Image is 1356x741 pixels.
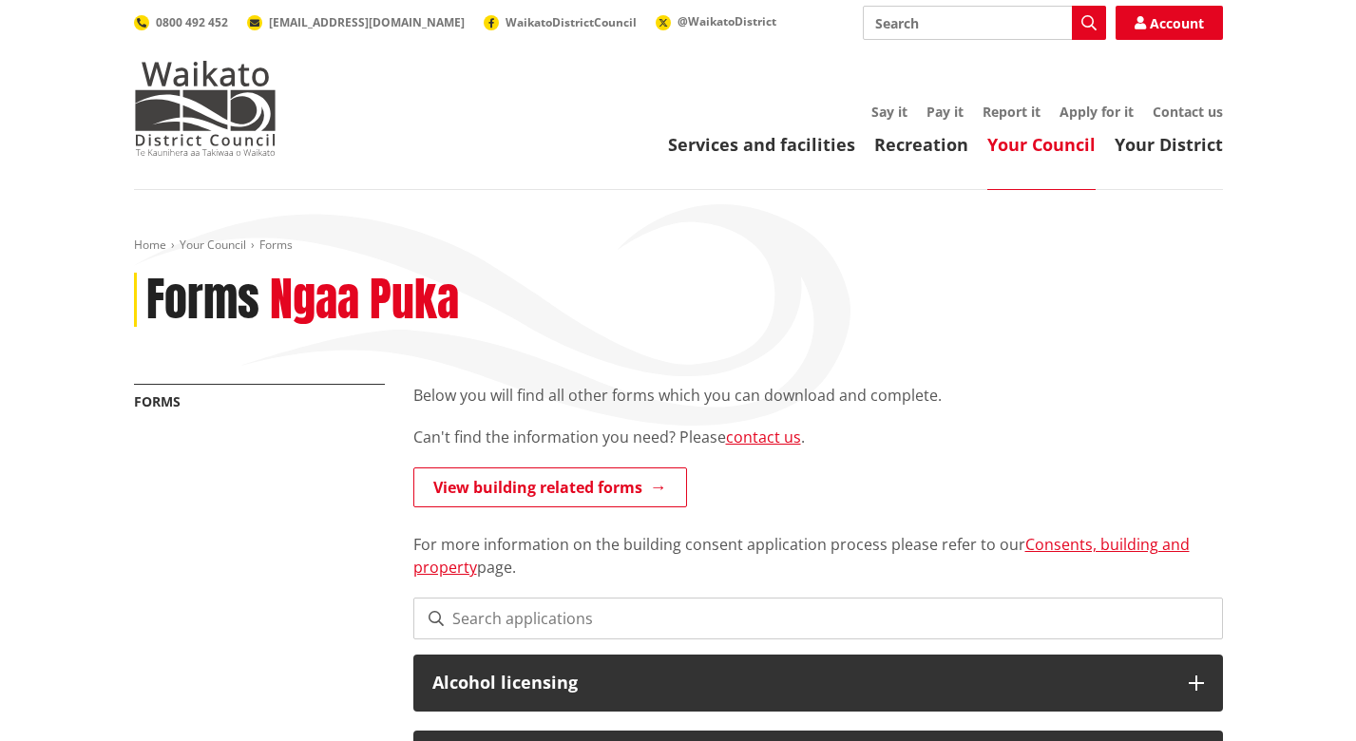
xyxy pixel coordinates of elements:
[668,133,855,156] a: Services and facilities
[926,103,964,121] a: Pay it
[656,13,776,29] a: @WaikatoDistrict
[484,14,637,30] a: WaikatoDistrictCouncil
[871,103,907,121] a: Say it
[413,467,687,507] a: View building related forms
[413,384,1223,407] p: Below you will find all other forms which you can download and complete.
[259,237,293,253] span: Forms
[413,510,1223,579] p: For more information on the building consent application process please refer to our page.
[432,674,1170,693] h3: Alcohol licensing
[506,14,637,30] span: WaikatoDistrictCouncil
[413,426,1223,448] p: Can't find the information you need? Please .
[180,237,246,253] a: Your Council
[1115,133,1223,156] a: Your District
[874,133,968,156] a: Recreation
[134,237,1223,254] nav: breadcrumb
[863,6,1106,40] input: Search input
[269,14,465,30] span: [EMAIL_ADDRESS][DOMAIN_NAME]
[987,133,1096,156] a: Your Council
[134,392,181,410] a: Forms
[247,14,465,30] a: [EMAIL_ADDRESS][DOMAIN_NAME]
[134,61,277,156] img: Waikato District Council - Te Kaunihera aa Takiwaa o Waikato
[1116,6,1223,40] a: Account
[413,534,1190,578] a: Consents, building and property
[726,427,801,447] a: contact us
[270,273,459,328] h2: Ngaa Puka
[156,14,228,30] span: 0800 492 452
[413,598,1223,639] input: Search applications
[1153,103,1223,121] a: Contact us
[678,13,776,29] span: @WaikatoDistrict
[1060,103,1134,121] a: Apply for it
[983,103,1041,121] a: Report it
[134,14,228,30] a: 0800 492 452
[146,273,259,328] h1: Forms
[134,237,166,253] a: Home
